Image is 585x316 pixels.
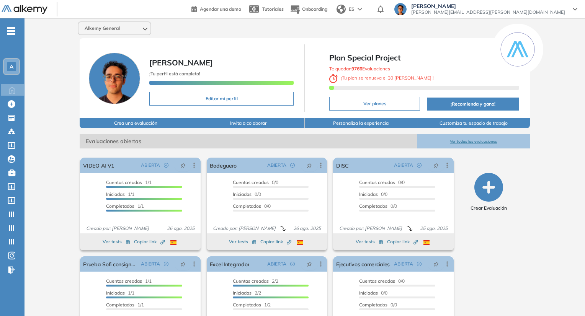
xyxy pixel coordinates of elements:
[387,238,418,245] span: Copiar link
[106,179,152,185] span: 1/1
[175,258,191,270] button: pushpin
[233,191,252,197] span: Iniciadas
[106,278,152,284] span: 1/1
[336,256,390,272] a: Ejecutivos comerciales
[262,6,284,12] span: Tutoriales
[349,6,355,13] span: ES
[417,118,530,128] button: Customiza tu espacio de trabajo
[267,162,286,169] span: ABIERTA
[210,256,250,272] a: Excel Integrador
[106,278,142,284] span: Cuentas creadas
[149,92,294,106] button: Editar mi perfil
[433,261,439,267] span: pushpin
[411,3,565,9] span: [PERSON_NAME]
[134,237,165,246] button: Copiar link
[85,25,120,31] span: Alkemy General
[417,225,451,232] span: 25 ago. 2025
[387,75,433,81] b: 30 [PERSON_NAME]
[428,159,444,171] button: pushpin
[210,158,237,173] a: Bodeguero
[423,240,430,245] img: ESP
[359,278,405,284] span: 0/0
[359,203,397,209] span: 0/0
[290,262,295,266] span: check-circle
[267,261,286,267] span: ABIERTA
[358,8,362,11] img: arrow
[329,97,420,111] button: Ver planes
[417,134,530,148] button: Ver todas las evaluaciones
[394,261,413,267] span: ABIERTA
[149,58,213,67] span: [PERSON_NAME]
[233,191,261,197] span: 0/0
[260,238,291,245] span: Copiar link
[149,71,200,77] span: ¡Tu perfil está completo!
[106,203,134,209] span: Completados
[80,134,417,148] span: Evaluaciones abiertas
[89,53,140,104] img: Foto de perfil
[290,225,324,232] span: 26 ago. 2025
[229,237,257,246] button: Ver tests
[307,162,312,168] span: pushpin
[2,5,47,15] img: Logo
[433,162,439,168] span: pushpin
[175,159,191,171] button: pushpin
[191,4,241,13] a: Agendar una demo
[307,261,312,267] span: pushpin
[329,66,390,72] span: Te quedan Evaluaciones
[180,261,186,267] span: pushpin
[394,162,413,169] span: ABIERTA
[106,290,125,296] span: Iniciadas
[359,191,378,197] span: Iniciadas
[359,290,378,296] span: Iniciadas
[233,179,278,185] span: 0/0
[471,205,507,212] span: Crear Evaluación
[428,258,444,270] button: pushpin
[164,163,168,168] span: check-circle
[233,179,269,185] span: Cuentas creadas
[356,237,383,246] button: Ver tests
[359,290,387,296] span: 0/0
[180,162,186,168] span: pushpin
[359,302,387,308] span: Completados
[83,256,137,272] a: Prueba Sofi consigna larga
[290,1,327,18] button: Onboarding
[164,225,198,232] span: 26 ago. 2025
[106,191,125,197] span: Iniciadas
[305,118,417,128] button: Personaliza la experiencia
[329,75,434,81] span: ¡ Tu plan se renueva el !
[301,159,318,171] button: pushpin
[141,162,160,169] span: ABIERTA
[359,302,397,308] span: 0/0
[106,191,134,197] span: 1/1
[103,237,130,246] button: Ver tests
[329,52,519,64] span: Plan Special Project
[10,64,13,70] span: A
[233,290,252,296] span: Iniciadas
[359,191,387,197] span: 0/0
[359,278,395,284] span: Cuentas creadas
[351,66,362,72] b: 9766
[106,302,134,308] span: Completados
[337,5,346,14] img: world
[329,74,338,83] img: clock-svg
[210,225,279,232] span: Creado por: [PERSON_NAME]
[297,240,303,245] img: ESP
[233,278,269,284] span: Cuentas creadas
[411,9,565,15] span: [PERSON_NAME][EMAIL_ADDRESS][PERSON_NAME][DOMAIN_NAME]
[170,240,176,245] img: ESP
[106,290,134,296] span: 1/1
[233,302,261,308] span: Completados
[141,261,160,267] span: ABIERTA
[471,173,507,212] button: Crear Evaluación
[80,118,192,128] button: Crea una evaluación
[233,290,261,296] span: 2/2
[83,158,114,173] a: VIDEO AI V1
[387,237,418,246] button: Copiar link
[233,203,261,209] span: Completados
[233,203,271,209] span: 0/0
[302,6,327,12] span: Onboarding
[233,278,278,284] span: 2/2
[359,179,395,185] span: Cuentas creadas
[7,30,15,32] i: -
[83,225,152,232] span: Creado por: [PERSON_NAME]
